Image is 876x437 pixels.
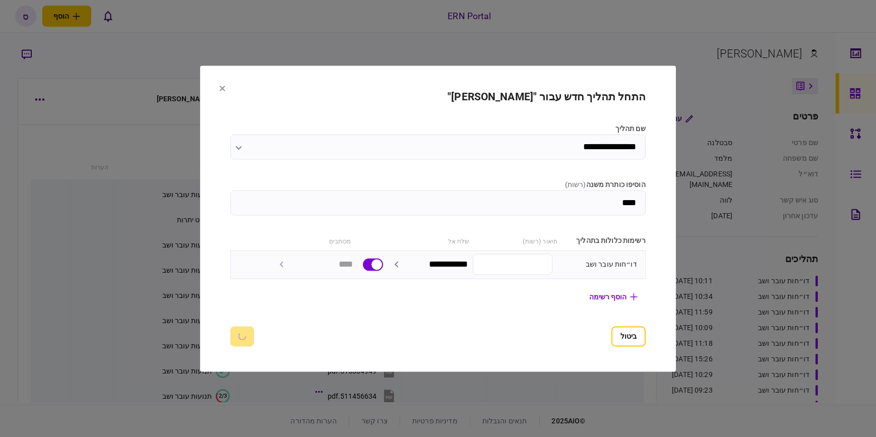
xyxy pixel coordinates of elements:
div: מכותבים [268,235,351,246]
h2: התחל תהליך חדש עבור "[PERSON_NAME]" [230,91,646,103]
div: שלח אל [387,235,470,246]
input: שם תהליך [230,134,646,159]
input: הוסיפו כותרת משנה [230,190,646,215]
button: הוסף רשימה [581,288,646,306]
div: דו״חות עובר ושב [557,259,637,270]
div: תיאור (רשות) [474,235,557,246]
button: ביטול [611,326,646,346]
label: הוסיפו כותרת משנה [230,179,646,190]
div: רשימות כלולות בתהליך [562,235,646,246]
label: שם תהליך [230,123,646,134]
span: ( רשות ) [565,180,586,189]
